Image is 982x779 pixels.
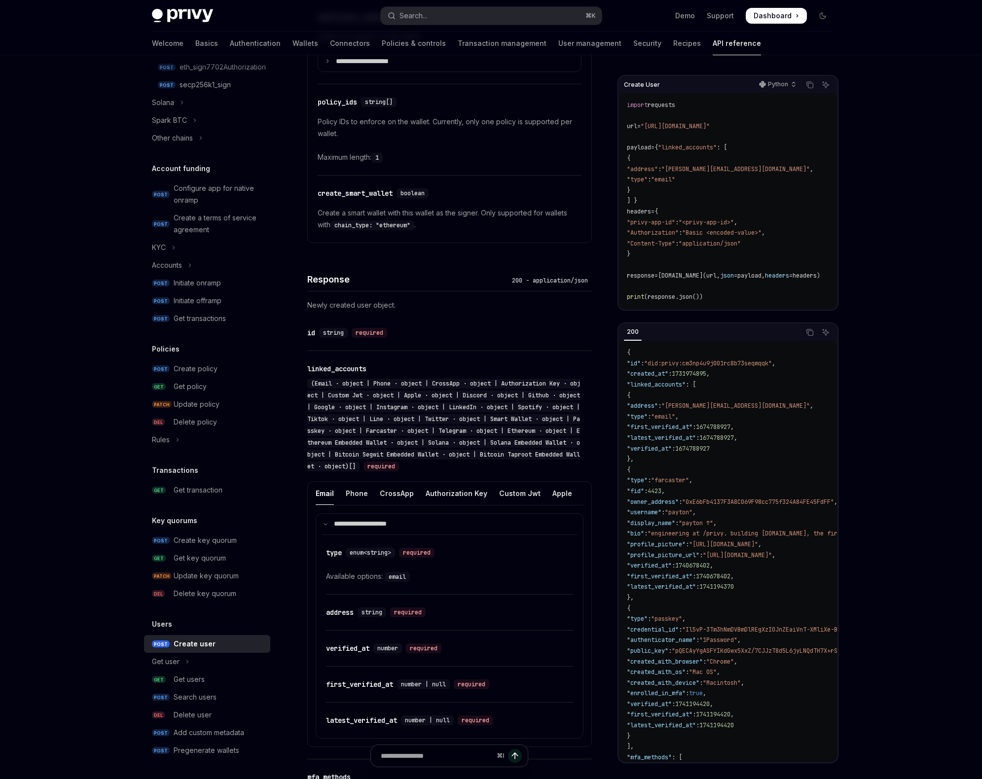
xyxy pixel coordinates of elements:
[665,508,692,516] span: "payton"
[385,572,410,582] code: email
[508,276,592,285] div: 200 - application/json
[144,256,270,274] button: Toggle Accounts section
[679,498,682,506] span: :
[144,94,270,111] button: Toggle Solana section
[326,643,369,653] div: verified_at
[648,101,675,109] span: requests
[174,709,212,721] div: Delete user
[174,484,222,496] div: Get transaction
[668,370,672,378] span: :
[152,365,170,373] span: POST
[152,163,210,175] h5: Account funding
[627,197,637,205] span: ] }
[627,689,686,697] span: "enrolled_in_mfa"
[627,668,686,676] span: "created_with_os"
[762,229,765,237] span: ,
[644,359,772,367] span: "did:privy:cm3np4u9j001rc8b73seqmqqk"
[675,445,710,453] span: 1674788927
[627,530,644,537] span: "bio"
[789,272,793,280] span: =
[819,78,832,91] button: Ask AI
[152,656,180,668] div: Get user
[144,549,270,567] a: GETGet key quorum
[152,315,170,322] span: POST
[641,359,644,367] span: :
[627,636,696,644] span: "authenticator_name"
[673,32,701,55] a: Recipes
[174,552,226,564] div: Get key quorum
[675,240,679,248] span: :
[144,431,270,449] button: Toggle Rules section
[364,461,399,471] div: required
[627,487,644,495] span: "fid"
[765,272,789,280] span: headers
[144,274,270,292] a: POSTInitiate onramp
[152,191,170,198] span: POST
[401,680,446,688] span: number | null
[152,729,170,737] span: POST
[707,11,734,21] a: Support
[174,182,264,206] div: Configure app for native onramp
[400,189,425,197] span: boolean
[689,540,758,548] span: "[URL][DOMAIN_NAME]"
[713,32,761,55] a: API reference
[144,688,270,706] a: POSTSearch users
[696,572,730,580] span: 1740678402
[737,636,741,644] span: ,
[382,32,446,55] a: Policies & controls
[152,132,193,144] div: Other chains
[152,434,170,446] div: Rules
[717,668,720,676] span: ,
[377,644,398,652] span: number
[144,76,270,94] a: POSTsecp256k1_sign
[682,498,834,506] span: "0xE6bFb4137F3A8C069F98cc775f324A84FE45FdFF"
[174,212,264,236] div: Create a terms of service agreement
[624,326,642,338] div: 200
[651,476,689,484] span: "farcaster"
[720,272,734,280] span: json
[458,32,546,55] a: Transaction management
[655,143,658,151] span: {
[627,186,630,194] span: }
[152,9,213,23] img: dark logo
[318,151,582,163] div: Maximum length:
[627,604,630,612] span: {
[819,326,832,339] button: Ask AI
[174,570,239,582] div: Update key quorum
[627,240,675,248] span: "Content-Type"
[381,7,602,25] button: Open search
[661,508,665,516] span: :
[627,143,651,151] span: payload
[152,259,182,271] div: Accounts
[144,653,270,671] button: Toggle Get user section
[651,176,675,183] span: "email"
[741,679,744,687] span: ,
[426,482,487,505] div: Authorization Key
[734,218,737,226] span: ,
[675,218,679,226] span: :
[152,114,187,126] div: Spark BTC
[627,615,648,623] span: "type"
[627,679,699,687] span: "created_with_device"
[174,295,221,307] div: Initiate offramp
[648,476,651,484] span: :
[627,551,699,559] span: "profile_picture_url"
[655,272,658,280] span: =
[334,221,410,229] span: chain_type: "ethereum"
[689,668,717,676] span: "Mac OS"
[692,508,696,516] span: ,
[672,445,675,453] span: :
[710,562,713,569] span: ,
[152,590,165,598] span: DEL
[686,381,696,389] span: : [
[737,272,765,280] span: payload,
[627,391,630,399] span: {
[318,116,582,140] p: Policy IDs to enforce on the wallet. Currently, only one policy is supported per wallet.
[627,445,672,453] span: "verified_at"
[746,8,807,24] a: Dashboard
[454,679,489,689] div: required
[381,745,493,767] input: Ask a question...
[152,694,170,701] span: POST
[627,626,679,634] span: "credential_id"
[152,618,172,630] h5: Users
